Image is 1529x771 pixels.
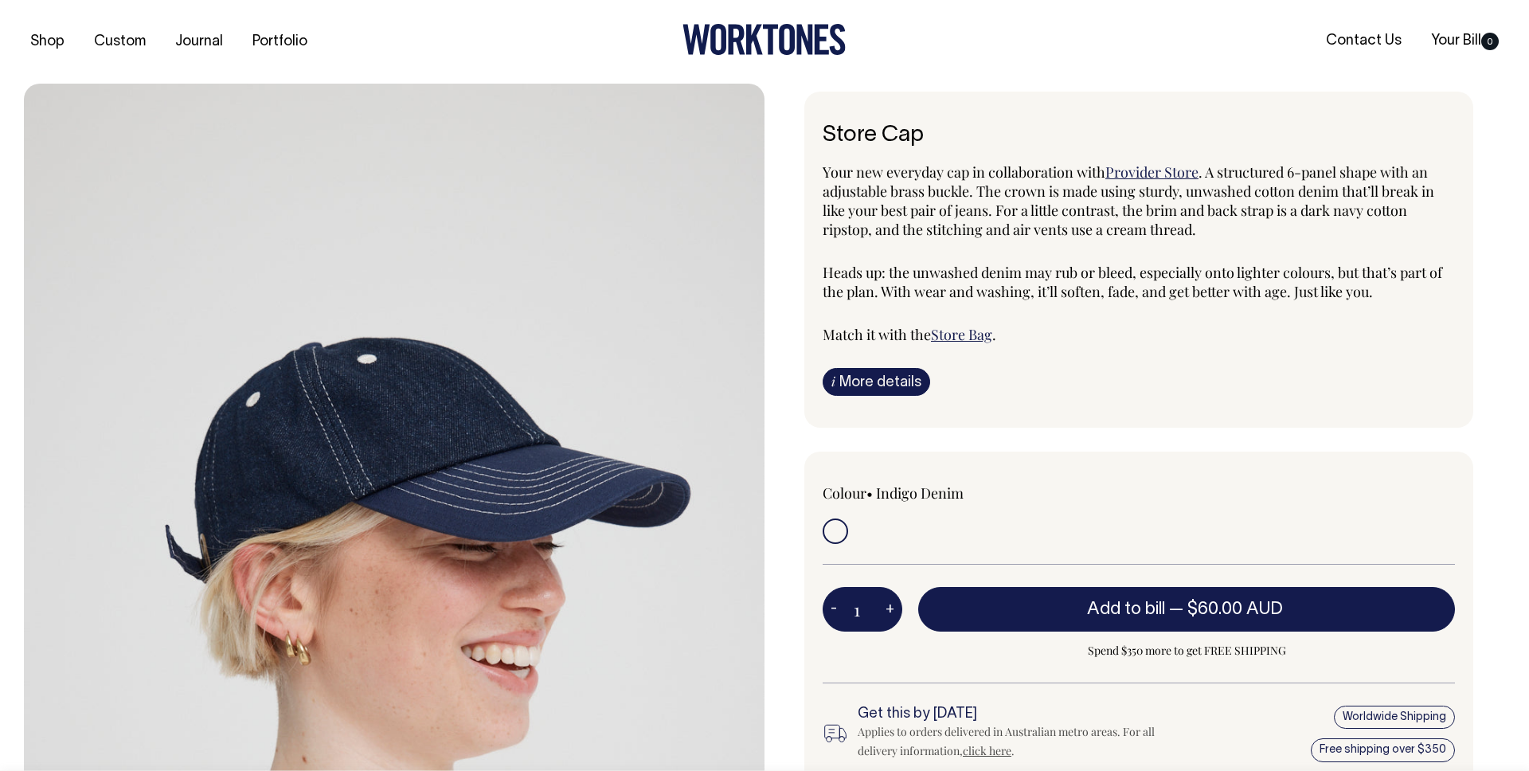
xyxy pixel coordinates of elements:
[878,593,902,625] button: +
[823,368,930,396] a: iMore details
[876,483,964,503] label: Indigo Denim
[823,593,845,625] button: -
[1105,162,1199,182] a: Provider Store
[858,706,1168,722] h6: Get this by [DATE]
[1320,28,1408,54] a: Contact Us
[823,123,1455,148] h6: Store Cap
[1425,28,1505,54] a: Your Bill0
[918,587,1455,632] button: Add to bill —$60.00 AUD
[88,29,152,55] a: Custom
[823,483,1076,503] div: Colour
[169,29,229,55] a: Journal
[918,641,1455,660] span: Spend $350 more to get FREE SHIPPING
[1481,33,1499,50] span: 0
[823,162,1434,239] span: . A structured 6-panel shape with an adjustable brass buckle. The crown is made using sturdy, unw...
[1187,601,1283,617] span: $60.00 AUD
[24,29,71,55] a: Shop
[823,263,1442,301] span: Heads up: the unwashed denim may rub or bleed, especially onto lighter colours, but that’s part o...
[246,29,314,55] a: Portfolio
[1169,601,1287,617] span: —
[963,743,1011,758] a: click here
[866,483,873,503] span: •
[858,722,1168,761] div: Applies to orders delivered in Australian metro areas. For all delivery information, .
[1087,601,1165,617] span: Add to bill
[831,373,835,389] span: i
[823,325,996,344] span: Match it with the .
[823,162,1105,182] span: Your new everyday cap in collaboration with
[931,325,992,344] a: Store Bag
